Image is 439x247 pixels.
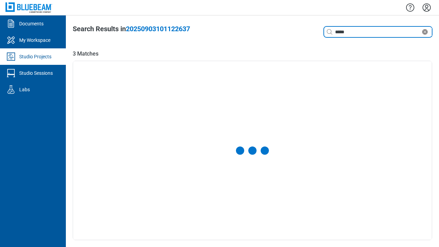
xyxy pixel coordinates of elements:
div: Studio Projects [19,53,51,60]
div: Clear search [421,28,432,36]
div: Search Results in [73,24,190,34]
div: My Workspace [19,37,50,44]
div: Documents [19,20,44,27]
div: Labs [19,86,30,93]
svg: My Workspace [5,35,16,46]
span: 20250903101122637 [126,25,190,33]
img: Bluebeam, Inc. [5,2,52,12]
span: 3 Matches [73,50,432,58]
svg: Studio Projects [5,51,16,62]
svg: Labs [5,84,16,95]
button: Settings [421,2,432,13]
div: Loading [236,146,269,155]
div: Clear search [324,26,432,37]
div: Studio Sessions [19,70,53,77]
svg: Studio Sessions [5,68,16,79]
svg: Documents [5,18,16,29]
